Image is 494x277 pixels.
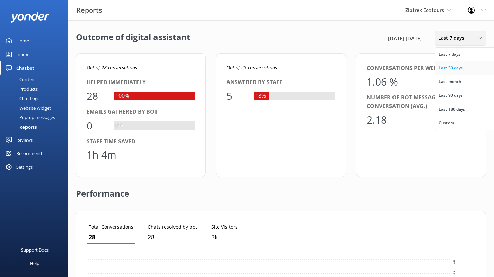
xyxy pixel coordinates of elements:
[452,270,455,277] tspan: 6
[367,74,398,90] div: 1.06 %
[4,75,36,84] div: Content
[87,108,195,116] div: Emails gathered by bot
[16,48,28,61] div: Inbox
[76,31,190,46] h2: Outcome of digital assistant
[4,94,68,103] a: Chat Logs
[76,5,102,16] h3: Reports
[87,137,195,146] div: Staff time saved
[367,93,475,111] div: Number of bot messages per conversation (avg.)
[4,94,39,103] div: Chat Logs
[4,113,68,122] a: Pop-up messages
[4,113,55,122] div: Pop-up messages
[4,75,68,84] a: Content
[226,78,335,87] div: Answered by staff
[148,232,197,242] p: 28
[16,61,34,75] div: Chatbot
[114,121,125,130] div: 0%
[30,257,39,270] div: Help
[87,78,195,87] div: Helped immediately
[4,122,68,132] a: Reports
[367,112,387,128] div: 2.18
[89,223,133,231] p: Total Conversations
[4,122,37,132] div: Reports
[452,259,455,266] tspan: 8
[211,232,238,242] p: 2,637
[76,177,129,204] h2: Performance
[16,147,42,160] div: Recommend
[388,34,422,42] span: [DATE] - [DATE]
[226,64,277,71] i: Out of 28 conversations
[4,84,68,94] a: Products
[87,117,107,134] div: 0
[10,12,49,23] img: yonder-white-logo.png
[148,223,197,231] p: Chats resolved by bot
[87,88,107,104] div: 28
[16,133,33,147] div: Reviews
[114,92,131,100] div: 100%
[16,34,29,48] div: Home
[211,223,238,231] p: Site Visitors
[367,64,475,73] div: Conversations per website visitor
[4,84,38,94] div: Products
[439,92,463,99] div: Last 90 days
[439,51,460,58] div: Last 7 days
[89,232,133,242] p: 28
[87,147,116,163] div: 1h 4m
[16,160,33,174] div: Settings
[87,64,137,71] i: Out of 28 conversations
[4,103,68,113] a: Website Widget
[254,92,268,100] div: 18%
[439,64,463,71] div: Last 30 days
[226,88,247,104] div: 5
[439,78,461,85] div: Last month
[439,106,465,113] div: Last 180 days
[439,119,454,126] div: Custom
[21,243,49,257] div: Support Docs
[438,34,469,42] span: Last 7 days
[4,103,51,113] div: Website Widget
[405,7,444,13] span: Ziptrek Ecotours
